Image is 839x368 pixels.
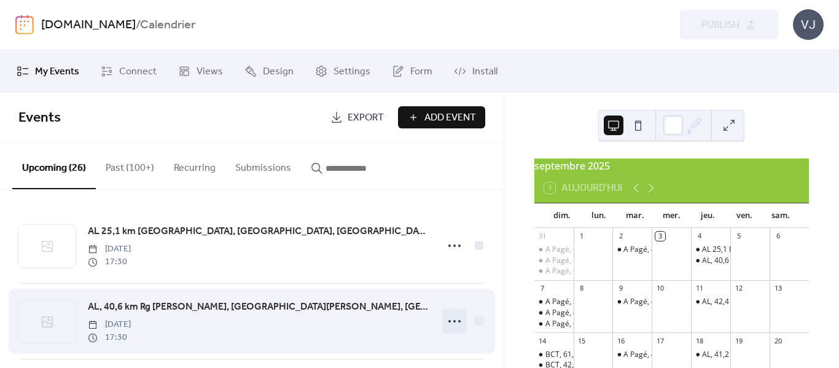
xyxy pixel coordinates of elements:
[612,350,652,360] div: A Pagé, 43,2 km Ch Village St-Pierre-Nord, Base-de-Roc. St-Paul. Commandité par salle d'entraînem...
[197,65,223,79] span: Views
[655,284,665,293] div: 10
[695,336,704,345] div: 18
[534,319,574,329] div: A Pagé, 67,2 km St-Liguori, St-Ambroise, Ste-Marceline, Ste-Mélanie. Commandité par La Distinctio...
[734,284,743,293] div: 12
[263,65,294,79] span: Design
[691,245,730,255] div: AL 25,1 km St-Pierre-Sud, St-Paul, Crabtree, Petite Noraie, Voie de Contournement
[690,203,726,228] div: jeu.
[119,65,157,79] span: Connect
[734,336,743,345] div: 19
[88,318,131,331] span: [DATE]
[616,232,625,241] div: 2
[538,336,547,345] div: 14
[612,245,652,255] div: A Pagé, 40,1 km Rg Ste-Julie, 2e Rg (aller retour), Voie de contournement. Commandité par Boucher...
[410,65,432,79] span: Form
[734,232,743,241] div: 5
[225,143,301,188] button: Submissions
[793,9,824,40] div: VJ
[577,284,587,293] div: 8
[616,336,625,345] div: 16
[612,297,652,307] div: A Pagé, 41,4 km Rg de la Petite-Noraie, St-Liguori, St-Ambroise. Commandité par Dupont photo stud...
[88,224,429,239] span: AL 25,1 km [GEOGRAPHIC_DATA], [GEOGRAPHIC_DATA], [GEOGRAPHIC_DATA], [GEOGRAPHIC_DATA], Voie de Co...
[140,14,195,37] b: Calendrier
[616,284,625,293] div: 9
[577,336,587,345] div: 15
[655,336,665,345] div: 17
[534,159,809,173] div: septembre 2025
[424,111,476,125] span: Add Event
[534,350,574,360] div: BCT, 61,7 km St-Gérard, l'Assomption, Rg Point-du-Jour-Sud. Commandité par Napa distributeur de p...
[726,203,762,228] div: ven.
[534,245,574,255] div: A Pagé, 41,2 km Crabtree, St-Liguori, Voie de Contournement. Commandité par Trévi Joliette piscin...
[472,65,498,79] span: Install
[18,104,61,131] span: Events
[88,224,429,240] a: AL 25,1 km [GEOGRAPHIC_DATA], [GEOGRAPHIC_DATA], [GEOGRAPHIC_DATA], [GEOGRAPHIC_DATA], Voie de Co...
[534,266,574,276] div: A Pagé, 90,1 km Rawdon, St-Alphonse, Ste-Béatrix, Ste-Mélanie. Commandité par Val Délice
[773,336,782,345] div: 20
[348,111,384,125] span: Export
[445,55,507,88] a: Install
[691,297,730,307] div: AL, 42,4 km St-Liguori, St-Jacques, Ste-Marie, Crabtree, St-Paul. Commandité par Boies Desroches ...
[763,203,799,228] div: sam.
[617,203,653,228] div: mar.
[538,232,547,241] div: 31
[534,297,574,307] div: A Pagé, 39,6 km St-Ambroise, Ste-Marceline. Commandité par Municipalité de St-Ambroise service mu...
[306,55,380,88] a: Settings
[12,143,96,189] button: Upcoming (26)
[88,299,429,315] a: AL, 40,6 km Rg [PERSON_NAME], [GEOGRAPHIC_DATA][PERSON_NAME], [GEOGRAPHIC_DATA], [GEOGRAPHIC_DATA...
[235,55,303,88] a: Design
[534,256,574,266] div: A Pagé, 52,2 km St-Liguori, Montéée Hamilton, Rawdon, 38e Av. Commandité par Val Délice mets maisons
[88,331,131,344] span: 17:30
[136,14,140,37] b: /
[691,350,730,360] div: AL, 41,2 km St-Thomas, Crabtree, St-Paul. Commandité par Son X Plus produits audio/vidéo
[398,106,485,128] button: Add Event
[321,106,393,128] a: Export
[383,55,442,88] a: Form
[773,284,782,293] div: 13
[88,300,429,315] span: AL, 40,6 km Rg [PERSON_NAME], [GEOGRAPHIC_DATA][PERSON_NAME], [GEOGRAPHIC_DATA], [GEOGRAPHIC_DATA...
[96,143,164,188] button: Past (100+)
[695,284,704,293] div: 11
[88,256,131,268] span: 17:30
[35,65,79,79] span: My Events
[538,284,547,293] div: 7
[7,55,88,88] a: My Events
[534,308,574,318] div: A Pagé, 48,9 km St-Liguori, St-Jacques, Ste-Marie, Crabtree. Commandité par Constuction Mike Blai...
[164,143,225,188] button: Recurring
[92,55,166,88] a: Connect
[654,203,690,228] div: mer.
[544,203,580,228] div: dim.
[691,256,730,266] div: AL, 40,6 km Rg Cyrille-Beaudry, St-Gérard, Rg Nord, Crabtree. Commandité par Clinique Éric Dupuis...
[580,203,617,228] div: lun.
[88,243,131,256] span: [DATE]
[334,65,370,79] span: Settings
[773,232,782,241] div: 6
[695,232,704,241] div: 4
[577,232,587,241] div: 1
[169,55,232,88] a: Views
[15,15,34,34] img: logo
[41,14,136,37] a: [DOMAIN_NAME]
[655,232,665,241] div: 3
